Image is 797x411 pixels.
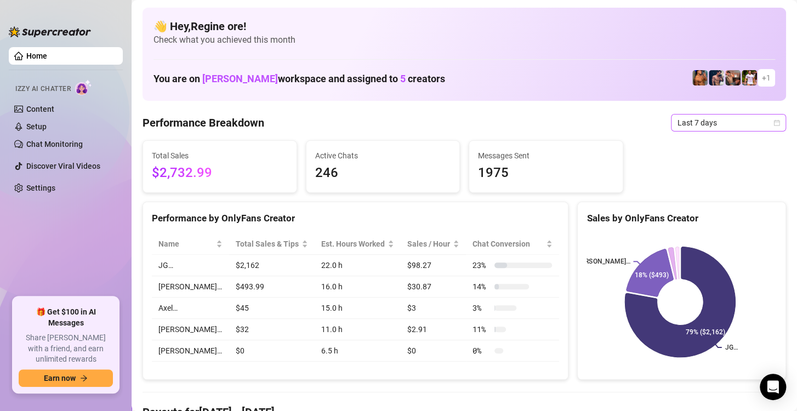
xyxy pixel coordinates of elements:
span: Chat Conversion [472,238,544,250]
h4: Performance Breakdown [143,115,264,130]
a: Discover Viral Videos [26,162,100,170]
span: Messages Sent [478,150,614,162]
td: JG… [152,255,229,276]
text: [PERSON_NAME]… [576,258,630,265]
span: 3 % [472,302,490,314]
img: Osvaldo [725,70,741,85]
div: Sales by OnlyFans Creator [587,211,777,226]
td: [PERSON_NAME]… [152,319,229,340]
th: Chat Conversion [466,233,559,255]
span: 246 [315,163,451,184]
td: $493.99 [229,276,315,298]
a: Home [26,52,47,60]
span: Total Sales [152,150,288,162]
h4: 👋 Hey, Regine ore ! [153,19,775,34]
span: Earn now [44,374,76,383]
img: logo-BBDzfeDw.svg [9,26,91,37]
td: $2.91 [401,319,466,340]
span: + 1 [762,72,771,84]
a: Content [26,105,54,113]
img: JG [692,70,708,85]
span: Name [158,238,214,250]
span: Sales / Hour [407,238,451,250]
span: 14 % [472,281,490,293]
td: 15.0 h [315,298,401,319]
th: Sales / Hour [401,233,466,255]
span: Active Chats [315,150,451,162]
th: Name [152,233,229,255]
span: Check what you achieved this month [153,34,775,46]
td: $3 [401,298,466,319]
td: $32 [229,319,315,340]
img: Axel [709,70,724,85]
img: AI Chatter [75,79,92,95]
button: Earn nowarrow-right [19,369,113,387]
span: 5 [400,73,406,84]
td: 16.0 h [315,276,401,298]
td: 6.5 h [315,340,401,362]
td: [PERSON_NAME]… [152,276,229,298]
span: Izzy AI Chatter [15,84,71,94]
td: $0 [229,340,315,362]
td: 11.0 h [315,319,401,340]
div: Est. Hours Worked [321,238,385,250]
span: Last 7 days [678,115,779,131]
td: $2,162 [229,255,315,276]
span: 23 % [472,259,490,271]
span: 1975 [478,163,614,184]
a: Chat Monitoring [26,140,83,149]
span: Share [PERSON_NAME] with a friend, and earn unlimited rewards [19,333,113,365]
td: $0 [401,340,466,362]
td: $98.27 [401,255,466,276]
td: $45 [229,298,315,319]
span: 11 % [472,323,490,335]
span: $2,732.99 [152,163,288,184]
span: calendar [773,119,780,126]
td: Axel… [152,298,229,319]
th: Total Sales & Tips [229,233,315,255]
a: Setup [26,122,47,131]
text: JG… [725,344,738,351]
img: Hector [742,70,757,85]
div: Performance by OnlyFans Creator [152,211,559,226]
div: Open Intercom Messenger [760,374,786,400]
span: Total Sales & Tips [236,238,299,250]
span: arrow-right [80,374,88,382]
td: 22.0 h [315,255,401,276]
a: Settings [26,184,55,192]
td: $30.87 [401,276,466,298]
span: 0 % [472,345,490,357]
td: [PERSON_NAME]… [152,340,229,362]
h1: You are on workspace and assigned to creators [153,73,445,85]
span: [PERSON_NAME] [202,73,278,84]
span: 🎁 Get $100 in AI Messages [19,307,113,328]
